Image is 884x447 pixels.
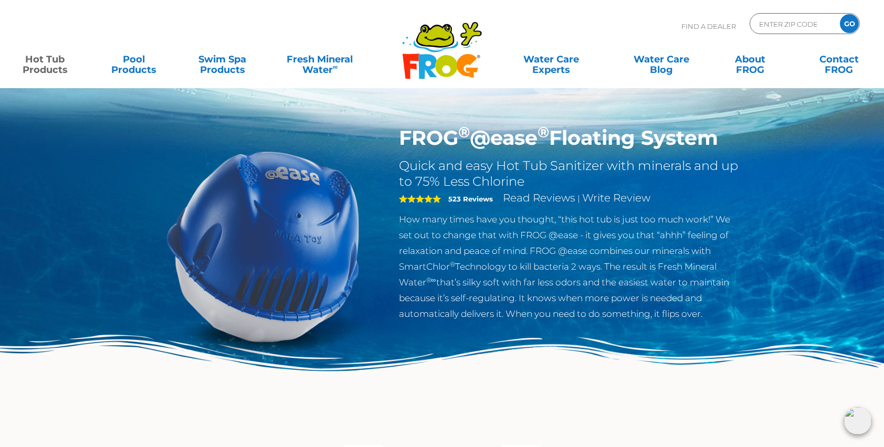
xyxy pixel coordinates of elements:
sup: ® [450,260,455,268]
a: Write Review [582,191,650,204]
sup: ® [538,123,549,141]
h1: FROG @ease Floating System [399,126,742,150]
p: How many times have you thought, “this hot tub is just too much work!” We set out to change that ... [399,211,742,322]
img: openIcon [844,407,871,434]
a: PoolProducts [99,49,169,70]
a: AboutFROG [715,49,785,70]
a: Read Reviews [503,191,575,204]
img: hot-tub-product-atease-system.png [143,126,383,366]
a: Water CareExperts [495,49,607,70]
a: Swim SpaProducts [188,49,257,70]
input: GO [840,14,859,33]
strong: 523 Reviews [448,195,493,203]
span: | [577,194,580,204]
sup: ® [458,123,470,141]
a: Water CareBlog [627,49,696,70]
a: Hot TubProducts [10,49,80,70]
sup: ®∞ [426,276,436,284]
p: Find A Dealer [681,13,736,39]
a: ContactFROG [804,49,874,70]
input: Zip Code Form [758,16,829,31]
a: Fresh MineralWater∞ [277,49,363,70]
sup: ∞ [333,62,338,71]
span: 5 [399,195,441,203]
h2: Quick and easy Hot Tub Sanitizer with minerals and up to 75% Less Chlorine [399,158,742,189]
